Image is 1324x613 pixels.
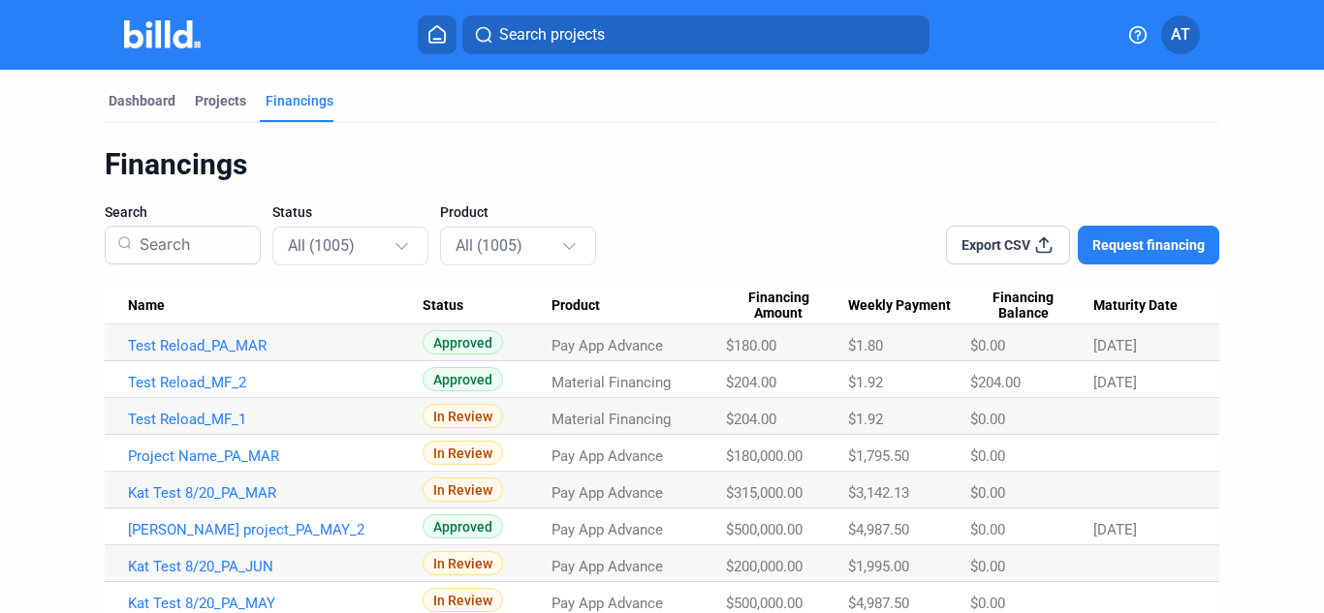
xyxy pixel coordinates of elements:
[128,447,423,465] a: Project Name_PA_MAR
[726,411,776,428] span: $204.00
[946,226,1070,264] button: Export CSV
[970,374,1021,391] span: $204.00
[1093,297,1178,315] span: Maturity Date
[128,521,423,538] a: [PERSON_NAME] project_PA_MAY_2
[552,297,726,315] div: Product
[552,297,600,315] span: Product
[726,484,803,502] span: $315,000.00
[961,235,1030,255] span: Export CSV
[105,202,147,222] span: Search
[552,374,671,391] span: Material Financing
[195,91,246,110] div: Projects
[462,15,930,54] button: Search projects
[970,447,1005,465] span: $0.00
[970,484,1005,502] span: $0.00
[128,484,423,502] a: Kat Test 8/20_PA_MAR
[726,374,776,391] span: $204.00
[848,558,909,575] span: $1,995.00
[970,290,1093,322] div: Financing Balance
[128,297,165,315] span: Name
[726,290,832,322] span: Financing Amount
[423,330,503,354] span: Approved
[970,290,1076,322] span: Financing Balance
[848,297,970,315] div: Weekly Payment
[109,91,175,110] div: Dashboard
[288,236,355,255] mat-select-trigger: All (1005)
[726,521,803,538] span: $500,000.00
[552,484,663,502] span: Pay App Advance
[970,337,1005,354] span: $0.00
[970,595,1005,612] span: $0.00
[423,514,503,538] span: Approved
[1078,226,1219,264] button: Request financing
[552,411,671,428] span: Material Financing
[1161,15,1200,54] button: AT
[1092,235,1205,255] span: Request financing
[105,146,1218,183] div: Financings
[423,477,503,502] span: In Review
[423,441,503,465] span: In Review
[423,367,503,391] span: Approved
[848,595,909,612] span: $4,987.50
[726,595,803,612] span: $500,000.00
[456,236,522,255] mat-select-trigger: All (1005)
[552,595,663,612] span: Pay App Advance
[128,558,423,575] a: Kat Test 8/20_PA_JUN
[132,220,248,270] input: Search
[1093,374,1137,391] span: [DATE]
[128,595,423,612] a: Kat Test 8/20_PA_MAY
[726,290,849,322] div: Financing Amount
[726,558,803,575] span: $200,000.00
[499,23,605,46] span: Search projects
[848,297,951,315] span: Weekly Payment
[1171,23,1190,46] span: AT
[423,297,552,315] div: Status
[272,202,312,222] span: Status
[726,447,803,465] span: $180,000.00
[128,337,423,354] a: Test Reload_PA_MAR
[440,202,489,222] span: Product
[552,337,663,354] span: Pay App Advance
[552,558,663,575] span: Pay App Advance
[128,411,423,428] a: Test Reload_MF_1
[726,337,776,354] span: $180.00
[848,411,883,428] span: $1.92
[552,447,663,465] span: Pay App Advance
[552,521,663,538] span: Pay App Advance
[848,337,883,354] span: $1.80
[970,411,1005,428] span: $0.00
[124,20,201,48] img: Billd Company Logo
[423,588,503,612] span: In Review
[1093,521,1137,538] span: [DATE]
[266,91,333,110] div: Financings
[423,404,503,428] span: In Review
[848,447,909,465] span: $1,795.50
[1093,337,1137,354] span: [DATE]
[423,551,503,575] span: In Review
[128,297,423,315] div: Name
[970,558,1005,575] span: $0.00
[128,374,423,391] a: Test Reload_MF_2
[848,374,883,391] span: $1.92
[970,521,1005,538] span: $0.00
[848,521,909,538] span: $4,987.50
[423,297,463,315] span: Status
[1093,297,1196,315] div: Maturity Date
[848,484,909,502] span: $3,142.13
